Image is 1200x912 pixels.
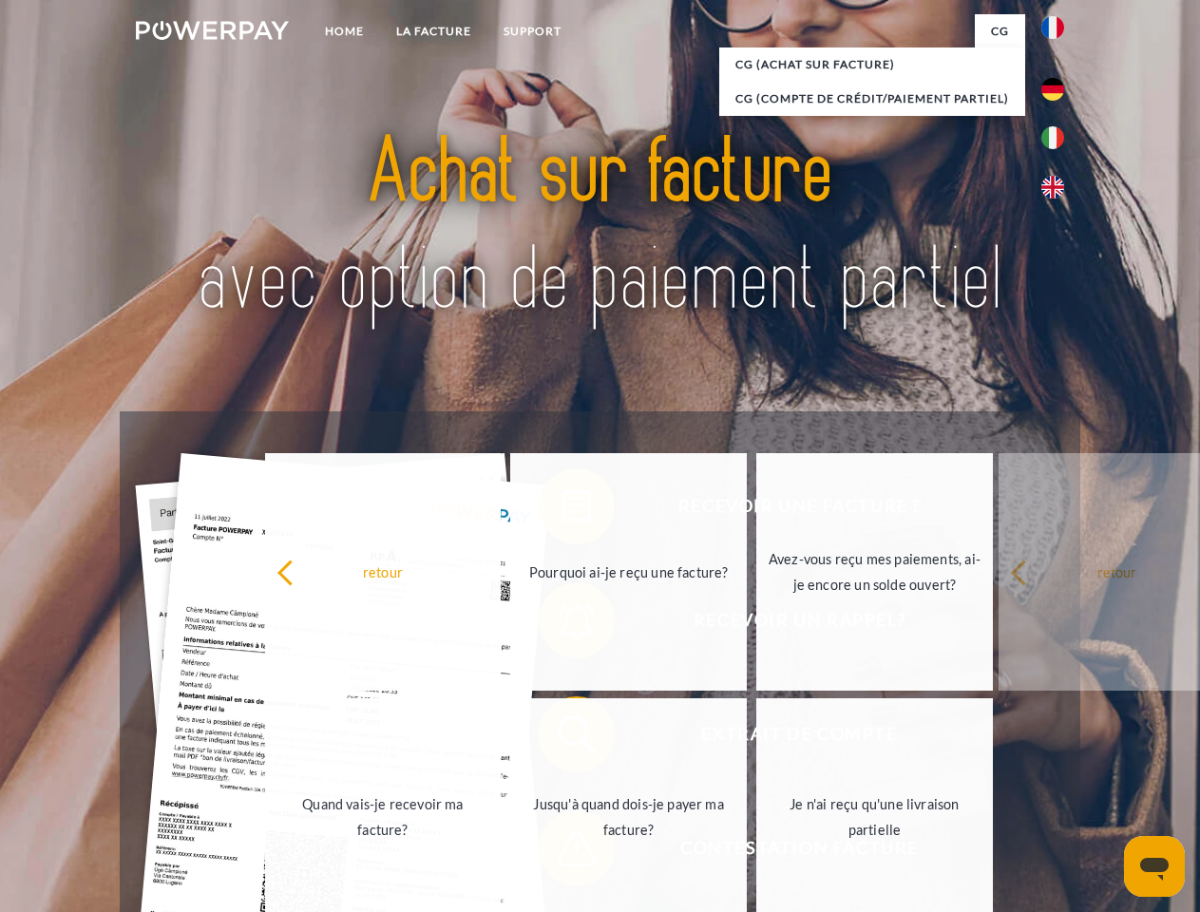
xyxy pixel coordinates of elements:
[719,47,1025,82] a: CG (achat sur facture)
[1041,78,1064,101] img: de
[1041,126,1064,149] img: it
[1041,16,1064,39] img: fr
[975,14,1025,48] a: CG
[181,91,1019,364] img: title-powerpay_fr.svg
[768,546,981,598] div: Avez-vous reçu mes paiements, ai-je encore un solde ouvert?
[768,791,981,843] div: Je n'ai reçu qu'une livraison partielle
[309,14,380,48] a: Home
[276,791,490,843] div: Quand vais-je recevoir ma facture?
[522,559,735,584] div: Pourquoi ai-je reçu une facture?
[522,791,735,843] div: Jusqu'à quand dois-je payer ma facture?
[487,14,578,48] a: Support
[1124,836,1185,897] iframe: Bouton de lancement de la fenêtre de messagerie
[380,14,487,48] a: LA FACTURE
[756,453,993,691] a: Avez-vous reçu mes paiements, ai-je encore un solde ouvert?
[136,21,289,40] img: logo-powerpay-white.svg
[276,559,490,584] div: retour
[1041,176,1064,199] img: en
[719,82,1025,116] a: CG (Compte de crédit/paiement partiel)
